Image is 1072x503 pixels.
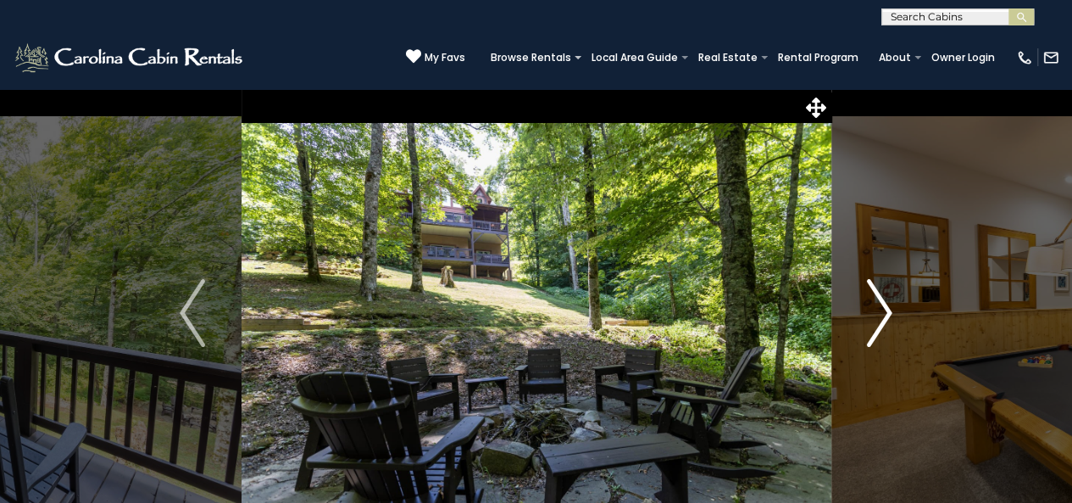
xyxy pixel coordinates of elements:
a: Real Estate [690,46,766,70]
img: White-1-2.png [13,41,247,75]
a: About [870,46,919,70]
img: arrow [180,279,205,347]
img: mail-regular-white.png [1042,49,1059,66]
a: Rental Program [769,46,867,70]
img: arrow [867,279,892,347]
a: My Favs [406,48,465,66]
img: phone-regular-white.png [1016,49,1033,66]
a: Owner Login [923,46,1003,70]
a: Local Area Guide [583,46,686,70]
span: My Favs [425,50,465,65]
a: Browse Rentals [482,46,580,70]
